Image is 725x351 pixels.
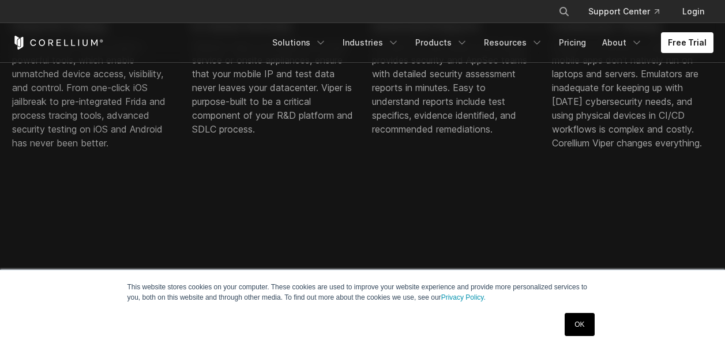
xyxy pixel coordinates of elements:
[408,32,475,53] a: Products
[595,32,649,53] a: About
[441,293,486,301] a: Privacy Policy.
[336,32,406,53] a: Industries
[192,39,354,136] div: Whether Viper is provided as a cloud service or onsite appliances, ensure that your mobile IP and...
[554,1,574,22] button: Search
[544,1,713,22] div: Navigation Menu
[265,32,713,53] div: Navigation Menu
[265,32,333,53] a: Solutions
[372,39,534,136] div: Our MATRIX automation technology provides security and AppSec teams with detailed security assess...
[552,39,713,150] div: Mobile DevSecOps is challenging as mobile apps don't natively run on laptops and servers. Emulato...
[565,313,594,336] a: OK
[12,36,104,50] a: Corellium Home
[127,282,598,303] p: This website stores cookies on your computer. These cookies are used to improve your website expe...
[661,32,713,53] a: Free Trial
[579,1,668,22] a: Support Center
[552,32,593,53] a: Pricing
[477,32,550,53] a: Resources
[673,1,713,22] a: Login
